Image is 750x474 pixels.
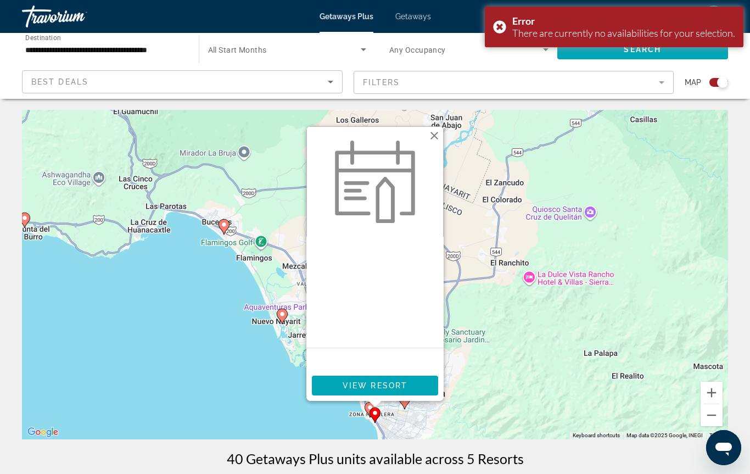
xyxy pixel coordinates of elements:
[573,432,620,439] button: Keyboard shortcuts
[227,450,524,467] h1: 40 Getaways Plus units available across 5 Resorts
[701,404,723,426] button: Zoom out
[25,425,61,439] img: Google
[208,46,267,54] span: All Start Months
[343,381,407,390] span: View Resort
[709,432,725,438] a: Terms (opens in new tab)
[512,15,735,27] div: Error
[395,12,431,21] a: Getaways
[701,382,723,404] button: Zoom in
[22,2,132,31] a: Travorium
[31,77,88,86] span: Best Deals
[354,70,674,94] button: Filter
[320,12,373,21] a: Getaways Plus
[699,5,728,28] button: User Menu
[685,75,701,90] span: Map
[557,40,729,59] button: Search
[31,75,333,88] mat-select: Sort by
[626,432,703,438] span: Map data ©2025 Google, INEGI
[328,141,422,223] img: week.svg
[624,45,661,54] span: Search
[426,127,443,144] button: Close
[706,430,741,465] iframe: Button to launch messaging window
[25,34,61,41] span: Destination
[312,376,438,395] button: View Resort
[389,46,446,54] span: Any Occupancy
[25,425,61,439] a: Open this area in Google Maps (opens a new window)
[512,27,735,39] div: There are currently no availabilities for your selection.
